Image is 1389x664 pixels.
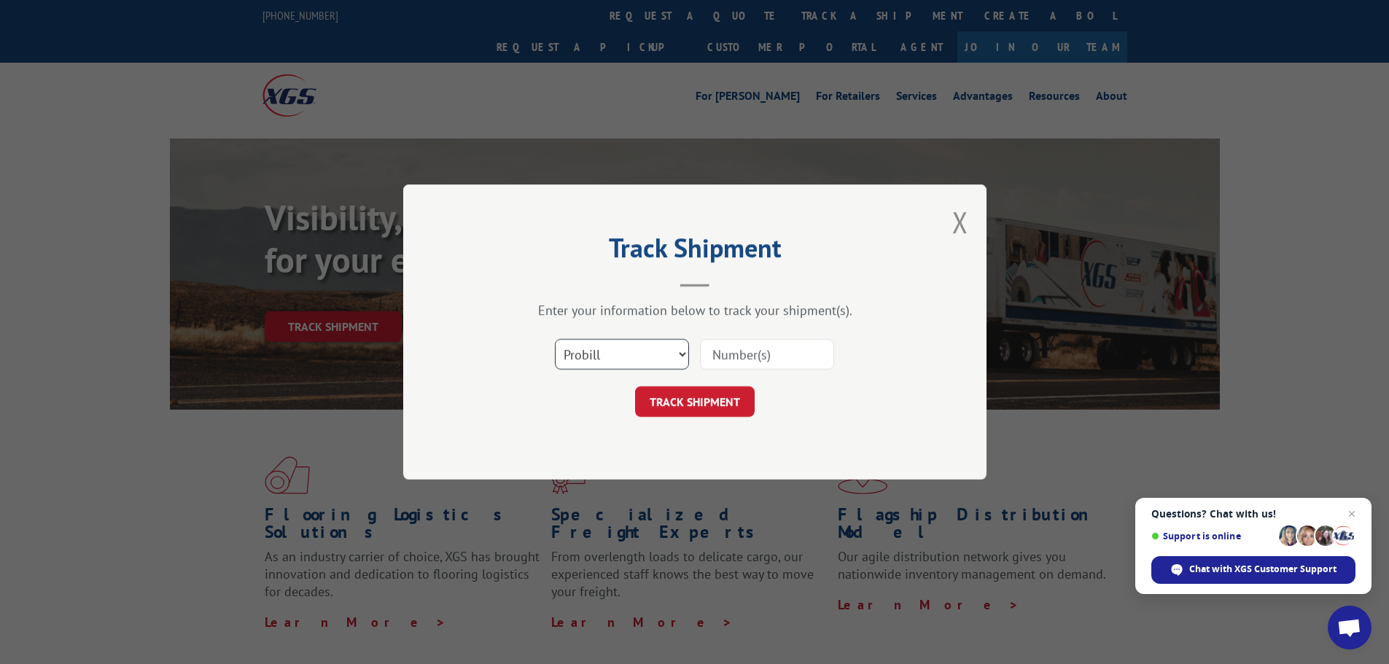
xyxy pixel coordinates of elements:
[1189,563,1337,576] span: Chat with XGS Customer Support
[952,203,968,241] button: Close modal
[700,339,834,370] input: Number(s)
[476,238,914,265] h2: Track Shipment
[476,302,914,319] div: Enter your information below to track your shipment(s).
[1151,556,1355,584] div: Chat with XGS Customer Support
[635,386,755,417] button: TRACK SHIPMENT
[1151,531,1274,542] span: Support is online
[1151,508,1355,520] span: Questions? Chat with us!
[1343,505,1361,523] span: Close chat
[1328,606,1372,649] div: Open chat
